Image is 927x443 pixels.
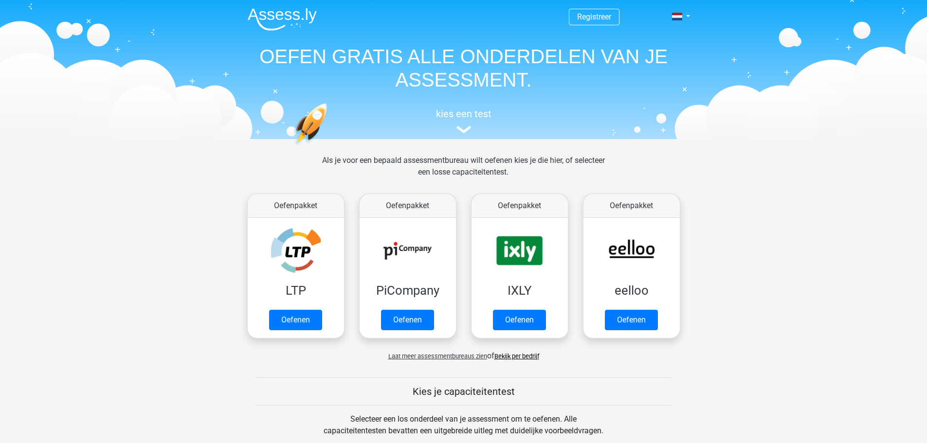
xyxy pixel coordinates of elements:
[456,126,471,133] img: assessment
[314,155,613,190] div: Als je voor een bepaald assessmentbureau wilt oefenen kies je die hier, of selecteer een losse ca...
[240,108,688,134] a: kies een test
[493,310,546,330] a: Oefenen
[388,353,487,360] span: Laat meer assessmentbureaus zien
[577,12,611,21] a: Registreer
[240,342,688,362] div: of
[248,8,317,31] img: Assessly
[240,108,688,120] h5: kies een test
[381,310,434,330] a: Oefenen
[605,310,658,330] a: Oefenen
[293,103,365,191] img: oefenen
[494,353,539,360] a: Bekijk per bedrijf
[240,45,688,91] h1: OEFEN GRATIS ALLE ONDERDELEN VAN JE ASSESSMENT.
[256,386,672,397] h5: Kies je capaciteitentest
[269,310,322,330] a: Oefenen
